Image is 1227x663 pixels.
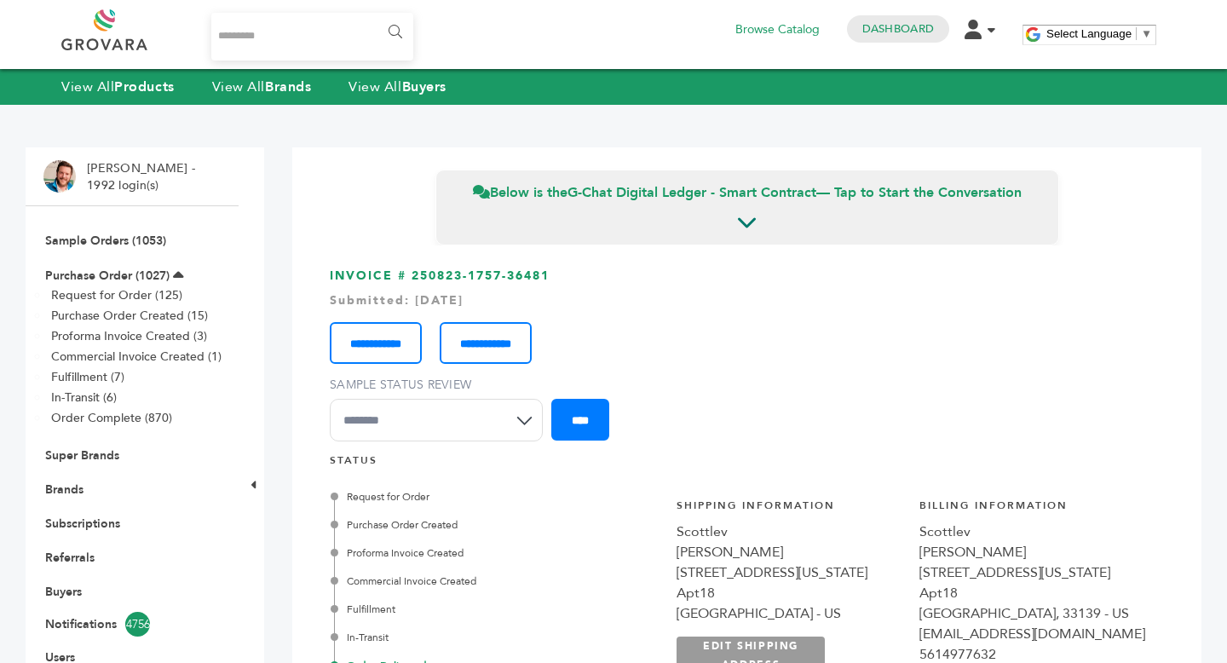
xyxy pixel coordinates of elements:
[334,545,622,561] div: Proforma Invoice Created
[334,602,622,617] div: Fulfillment
[677,562,902,583] div: [STREET_ADDRESS][US_STATE]
[567,183,816,202] strong: G-Chat Digital Ledger - Smart Contract
[677,583,902,603] div: Apt18
[919,603,1145,624] div: [GEOGRAPHIC_DATA], 33139 - US
[87,160,199,193] li: [PERSON_NAME] - 1992 login(s)
[349,78,446,96] a: View AllBuyers
[330,377,551,394] label: Sample Status Review
[334,489,622,504] div: Request for Order
[51,410,172,426] a: Order Complete (870)
[1136,27,1137,40] span: ​
[51,287,182,303] a: Request for Order (125)
[919,562,1145,583] div: [STREET_ADDRESS][US_STATE]
[677,603,902,624] div: [GEOGRAPHIC_DATA] - US
[919,624,1145,644] div: [EMAIL_ADDRESS][DOMAIN_NAME]
[334,630,622,645] div: In-Transit
[45,447,119,464] a: Super Brands
[1141,27,1152,40] span: ▼
[61,78,175,96] a: View AllProducts
[330,292,1164,309] div: Submitted: [DATE]
[330,268,1164,454] h3: INVOICE # 250823-1757-36481
[677,499,902,522] h4: Shipping Information
[45,550,95,566] a: Referrals
[45,584,82,600] a: Buyers
[473,183,1022,202] span: Below is the — Tap to Start the Conversation
[51,349,222,365] a: Commercial Invoice Created (1)
[919,542,1145,562] div: [PERSON_NAME]
[677,542,902,562] div: [PERSON_NAME]
[862,21,934,37] a: Dashboard
[125,612,150,637] span: 4756
[919,522,1145,542] div: Scottlev
[334,574,622,589] div: Commercial Invoice Created
[1046,27,1132,40] span: Select Language
[51,328,207,344] a: Proforma Invoice Created (3)
[211,13,413,61] input: Search...
[265,78,311,96] strong: Brands
[45,612,219,637] a: Notifications4756
[51,308,208,324] a: Purchase Order Created (15)
[1046,27,1152,40] a: Select Language​
[45,481,84,498] a: Brands
[334,517,622,533] div: Purchase Order Created
[45,233,166,249] a: Sample Orders (1053)
[212,78,312,96] a: View AllBrands
[45,516,120,532] a: Subscriptions
[402,78,446,96] strong: Buyers
[677,522,902,542] div: Scottlev
[330,453,1164,476] h4: STATUS
[114,78,174,96] strong: Products
[51,369,124,385] a: Fulfillment (7)
[51,389,117,406] a: In-Transit (6)
[735,20,820,39] a: Browse Catalog
[45,268,170,284] a: Purchase Order (1027)
[919,499,1145,522] h4: Billing Information
[919,583,1145,603] div: Apt18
